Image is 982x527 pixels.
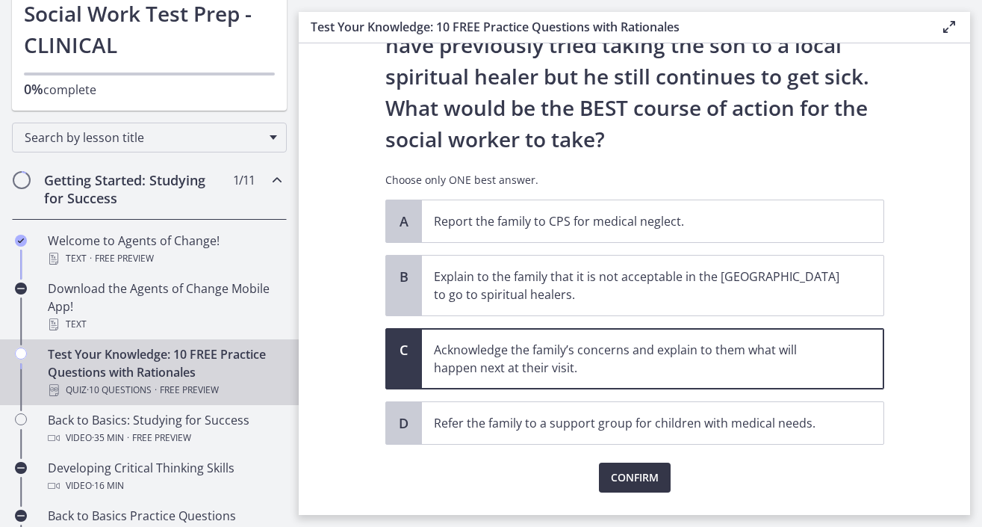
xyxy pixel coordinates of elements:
[434,268,842,303] p: Explain to the family that it is not acceptable in the [GEOGRAPHIC_DATA] to go to spiritual healers.
[48,477,281,495] div: Video
[92,477,124,495] span: · 16 min
[395,268,413,286] span: B
[395,414,413,432] span: D
[48,411,281,447] div: Back to Basics: Studying for Success
[132,429,191,447] span: Free preview
[311,18,916,36] h3: Test Your Knowledge: 10 FREE Practice Questions with Rationales
[48,232,281,268] div: Welcome to Agents of Change!
[24,80,275,99] p: complete
[24,80,43,98] span: 0%
[599,463,671,493] button: Confirm
[434,414,842,432] p: Refer the family to a support group for children with medical needs.
[395,341,413,359] span: C
[48,315,281,333] div: Text
[48,429,281,447] div: Video
[395,212,413,230] span: A
[95,250,154,268] span: Free preview
[48,280,281,333] div: Download the Agents of Change Mobile App!
[155,381,157,399] span: ·
[434,341,842,377] p: Acknowledge the family’s concerns and explain to them what will happen next at their visit.
[92,429,124,447] span: · 35 min
[385,173,884,188] p: Choose only ONE best answer.
[87,381,152,399] span: · 10 Questions
[48,459,281,495] div: Developing Critical Thinking Skills
[48,250,281,268] div: Text
[434,212,842,230] p: Report the family to CPS for medical neglect.
[12,123,287,152] div: Search by lesson title
[48,345,281,399] div: Test Your Knowledge: 10 FREE Practice Questions with Rationales
[611,469,659,487] span: Confirm
[15,235,27,247] i: Completed
[127,429,129,447] span: ·
[90,250,92,268] span: ·
[48,381,281,399] div: Quiz
[44,171,226,207] h2: Getting Started: Studying for Success
[233,171,255,189] span: 1 / 11
[25,129,262,146] span: Search by lesson title
[160,381,219,399] span: Free preview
